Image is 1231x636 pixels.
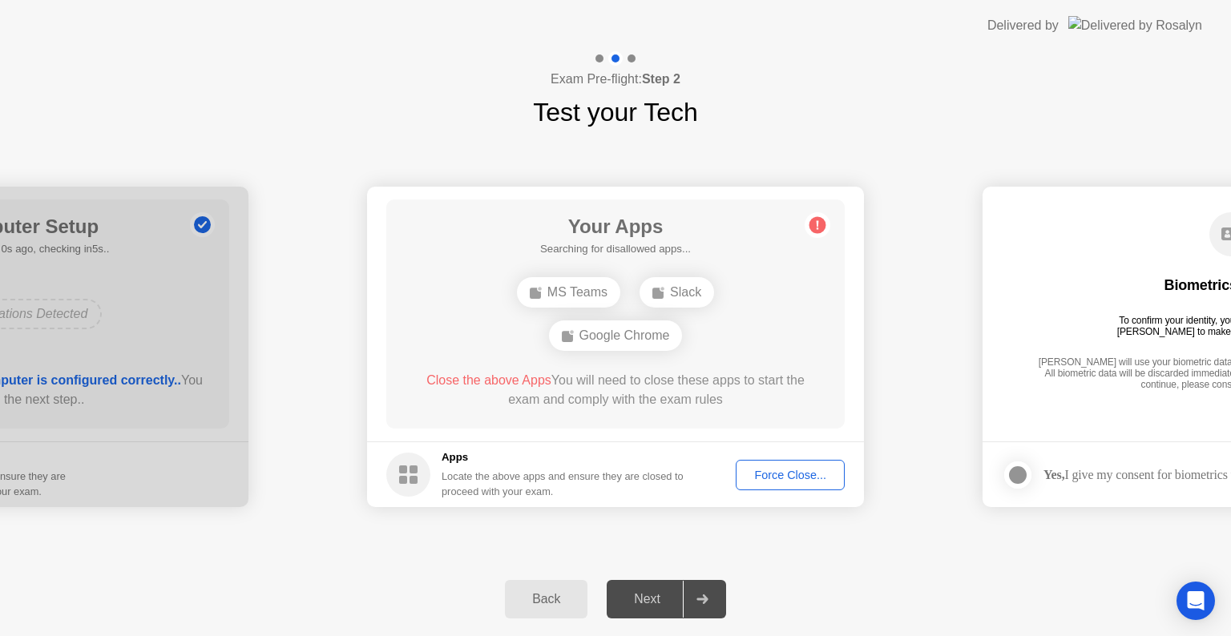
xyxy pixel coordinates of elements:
[442,449,684,465] h5: Apps
[540,241,691,257] h5: Searching for disallowed apps...
[505,580,587,618] button: Back
[410,371,822,409] div: You will need to close these apps to start the exam and comply with the exam rules
[533,93,698,131] h1: Test your Tech
[426,373,551,387] span: Close the above Apps
[517,277,620,308] div: MS Teams
[442,469,684,499] div: Locate the above apps and ensure they are closed to proceed with your exam.
[736,460,845,490] button: Force Close...
[510,592,583,606] div: Back
[549,320,683,351] div: Google Chrome
[611,592,683,606] div: Next
[551,70,680,89] h4: Exam Pre-flight:
[640,277,714,308] div: Slack
[1068,16,1202,34] img: Delivered by Rosalyn
[987,16,1059,35] div: Delivered by
[741,469,839,481] div: Force Close...
[607,580,726,618] button: Next
[642,72,680,86] b: Step 2
[1043,468,1064,481] strong: Yes,
[1177,582,1215,620] div: Open Intercom Messenger
[540,212,691,241] h1: Your Apps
